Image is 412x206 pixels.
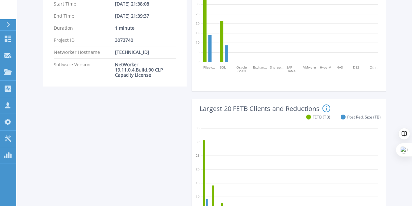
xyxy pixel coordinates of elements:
div: 3073740 [115,38,176,43]
p: Software Version [54,62,115,78]
tspan: HyperV [320,65,331,70]
h4: Largest 20 FETB Clients and Reductions [200,104,330,112]
p: Duration [54,25,115,31]
tspan: NAS [336,65,343,70]
span: Post Red. Size (TB) [347,115,381,119]
text: 15 [196,31,200,35]
text: 25 [196,11,200,16]
p: Project ID [54,38,115,43]
div: 1 minute [115,25,176,31]
text: 10 [196,40,200,45]
text: 20 [196,21,200,25]
tspan: SQL [220,65,226,70]
text: 15 [196,181,200,185]
tspan: Oracle [236,65,247,70]
tspan: Sharep... [270,65,284,70]
text: 20 [196,167,200,171]
text: 25 [196,153,200,158]
p: Start Time [54,1,115,7]
text: 35 [196,126,200,130]
span: FETB (TB) [313,115,330,119]
div: NetWorker 19.11.0.4.Build.90 CLP Capacity License [115,62,176,78]
text: 30 [196,2,200,6]
tspan: Oth... [370,65,378,70]
text: 30 [196,139,200,144]
tspan: SAP [287,65,292,70]
tspan: Filesy... [203,65,215,70]
div: [DATE] 21:38:08 [115,1,176,7]
text: 10 [196,194,200,199]
text: 0 [198,59,200,64]
div: [DATE] 21:39:37 [115,13,176,19]
tspan: Exchan... [253,65,267,70]
p: End Time [54,13,115,19]
p: Networker Hostname [54,50,115,55]
tspan: DB2 [353,65,359,70]
tspan: RMAN [236,69,246,73]
tspan: HANA [287,69,296,73]
tspan: VMware [303,65,316,70]
div: [TECHNICAL_ID] [115,50,176,55]
text: 5 [198,50,200,54]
